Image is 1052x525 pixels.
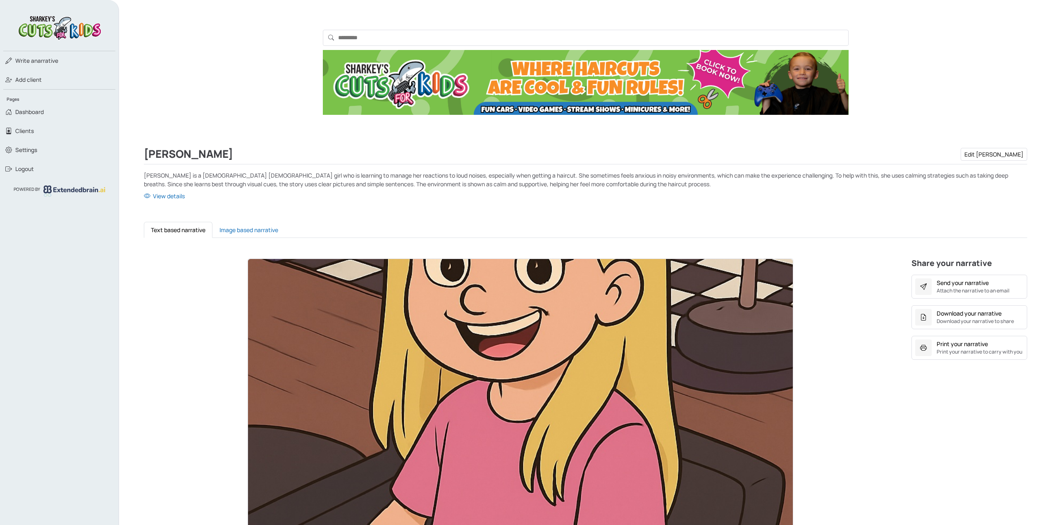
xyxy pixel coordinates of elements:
p: [PERSON_NAME] is a [DEMOGRAPHIC_DATA] [DEMOGRAPHIC_DATA] girl who is learning to manage her react... [144,171,1027,188]
button: Print your narrativePrint your narrative to carry with you [911,336,1027,360]
a: Edit [PERSON_NAME] [961,148,1027,161]
div: Print your narrative [937,340,988,348]
span: Add client [15,76,42,84]
button: Image based narrative [212,222,285,238]
button: Text based narrative [144,222,212,238]
img: Ad Banner [323,50,849,115]
span: Clients [15,127,34,135]
small: Print your narrative to carry with you [937,348,1022,356]
span: Settings [15,146,37,154]
div: Send your narrative [937,278,989,287]
button: Download your narrativeDownload your narrative to share [911,305,1027,329]
span: Write a [15,57,34,64]
div: Download your narrative [937,309,1002,318]
span: narrative [15,57,58,65]
img: logo [16,13,103,41]
span: Logout [15,165,34,173]
img: logo [43,185,105,196]
button: Send your narrativeAttach the narrative to an email [911,275,1027,299]
h4: Share your narrative [911,259,1027,271]
small: Attach the narrative to an email [937,287,1009,295]
a: View details [144,192,1027,200]
small: Download your narrative to share [937,318,1014,325]
div: [PERSON_NAME] [144,148,1027,161]
span: Dashboard [15,108,44,116]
